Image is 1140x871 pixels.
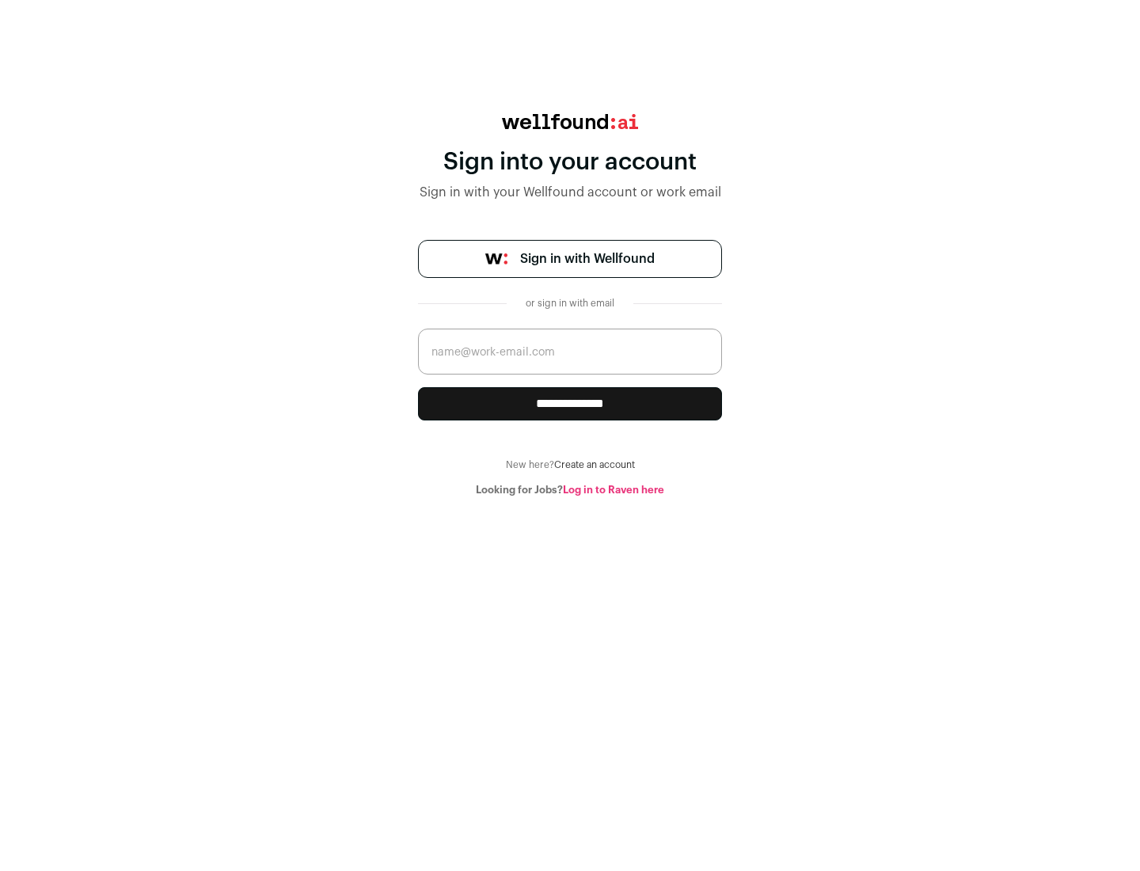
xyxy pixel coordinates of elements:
[520,249,655,268] span: Sign in with Wellfound
[418,240,722,278] a: Sign in with Wellfound
[554,460,635,470] a: Create an account
[418,458,722,471] div: New here?
[485,253,507,264] img: wellfound-symbol-flush-black-fb3c872781a75f747ccb3a119075da62bfe97bd399995f84a933054e44a575c4.png
[418,329,722,375] input: name@work-email.com
[563,485,664,495] a: Log in to Raven here
[418,183,722,202] div: Sign in with your Wellfound account or work email
[418,484,722,496] div: Looking for Jobs?
[502,114,638,129] img: wellfound:ai
[418,148,722,177] div: Sign into your account
[519,297,621,310] div: or sign in with email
